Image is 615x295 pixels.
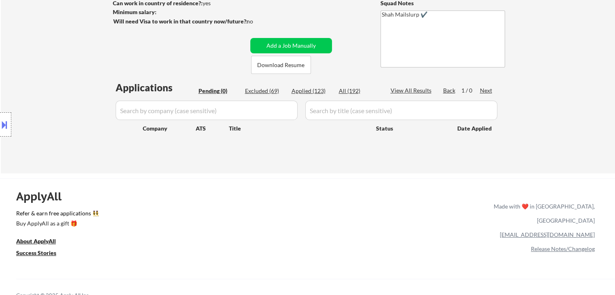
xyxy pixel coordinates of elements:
[457,124,493,133] div: Date Applied
[16,249,67,259] a: Success Stories
[391,86,434,95] div: View All Results
[247,17,270,25] div: no
[443,86,456,95] div: Back
[116,83,196,93] div: Applications
[251,56,311,74] button: Download Resume
[339,87,379,95] div: All (192)
[116,101,298,120] input: Search by company (case sensitive)
[490,199,595,228] div: Made with ❤️ in [GEOGRAPHIC_DATA], [GEOGRAPHIC_DATA]
[16,238,56,244] u: About ApplyAll
[113,8,156,15] strong: Minimum salary:
[16,190,71,203] div: ApplyAll
[480,86,493,95] div: Next
[500,231,595,238] a: [EMAIL_ADDRESS][DOMAIN_NAME]
[16,219,97,229] a: Buy ApplyAll as a gift 🎁
[143,124,196,133] div: Company
[16,249,56,256] u: Success Stories
[113,18,248,25] strong: Will need Visa to work in that country now/future?:
[199,87,239,95] div: Pending (0)
[531,245,595,252] a: Release Notes/Changelog
[292,87,332,95] div: Applied (123)
[305,101,497,120] input: Search by title (case sensitive)
[16,211,325,219] a: Refer & earn free applications 👯‍♀️
[376,121,446,135] div: Status
[250,38,332,53] button: Add a Job Manually
[16,237,67,247] a: About ApplyAll
[16,221,97,226] div: Buy ApplyAll as a gift 🎁
[196,124,229,133] div: ATS
[461,86,480,95] div: 1 / 0
[229,124,368,133] div: Title
[245,87,285,95] div: Excluded (69)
